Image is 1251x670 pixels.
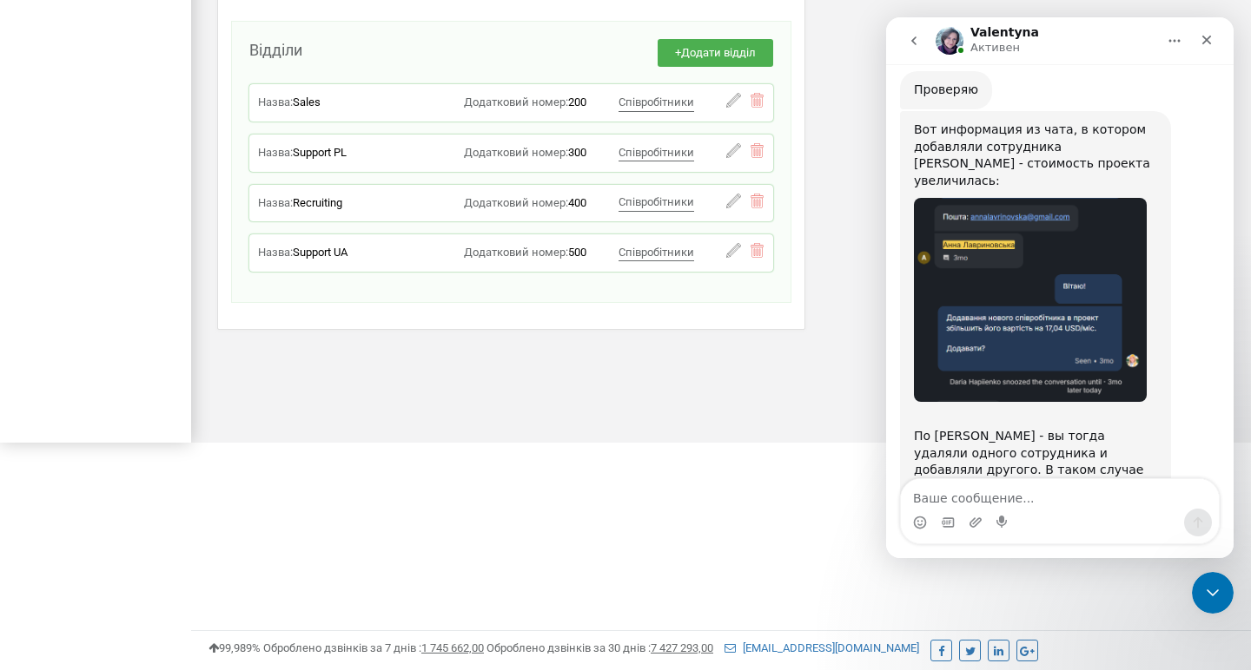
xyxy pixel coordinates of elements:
[568,246,586,259] span: 500
[293,246,347,259] span: Support UA
[464,246,568,259] span: Додатковий номер:
[258,246,293,259] span: Назва:
[293,146,347,159] span: Support PL
[464,146,568,159] span: Додатковий номер:
[83,498,96,512] button: Добавить вложение
[258,95,293,108] span: Назва:
[568,146,586,159] span: 300
[658,39,773,68] button: +Додати відділ
[110,498,124,512] button: Start recording
[619,146,694,159] span: Співробітники
[619,246,694,259] span: Співробітники
[293,95,321,108] span: Sales
[464,95,568,108] span: Додатковий номер:
[619,195,694,208] span: Співробітники
[293,196,342,209] span: Recruiting
[681,46,756,59] span: Додати відділ
[568,95,586,108] span: 200
[568,196,586,209] span: 400
[249,41,302,59] span: Відділи
[619,95,694,108] span: Співробітники
[15,462,333,491] textarea: Ваше сообщение...
[258,196,293,209] span: Назва:
[27,498,41,512] button: Средство выбора эмодзи
[886,17,1234,558] iframe: Intercom live chat
[464,196,568,209] span: Додатковий номер:
[1192,572,1234,614] iframe: Intercom live chat
[28,411,271,513] div: По [PERSON_NAME] - вы тогда удаляли одного сотрудника и добавляли другого. В таком случае количес...
[55,498,69,512] button: Средство выбора GIF-файла
[258,146,293,159] span: Назва:
[298,491,326,519] button: Отправить сообщение…
[28,104,271,172] div: Вот информация из чата, в котором добавляли сотрудника [PERSON_NAME] - стоимость проекта увеличил...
